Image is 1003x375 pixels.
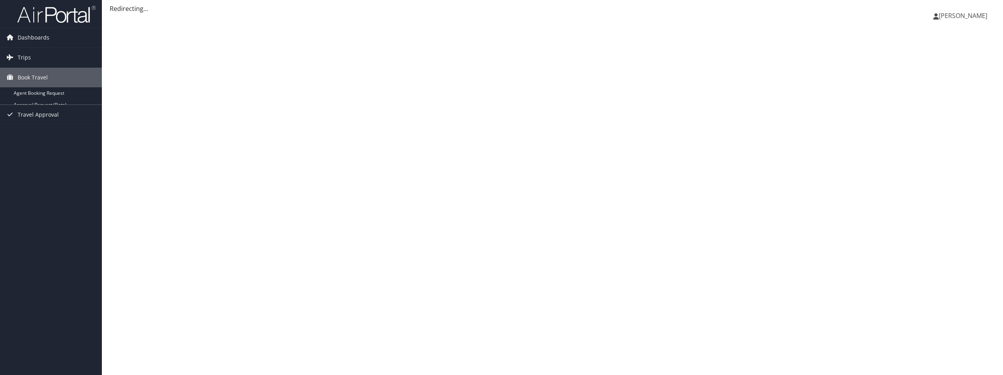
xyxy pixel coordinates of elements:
[18,28,49,47] span: Dashboards
[18,68,48,87] span: Book Travel
[933,4,995,27] a: [PERSON_NAME]
[110,4,995,13] div: Redirecting...
[939,11,987,20] span: [PERSON_NAME]
[18,48,31,67] span: Trips
[18,105,59,124] span: Travel Approval
[17,5,96,23] img: airportal-logo.png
